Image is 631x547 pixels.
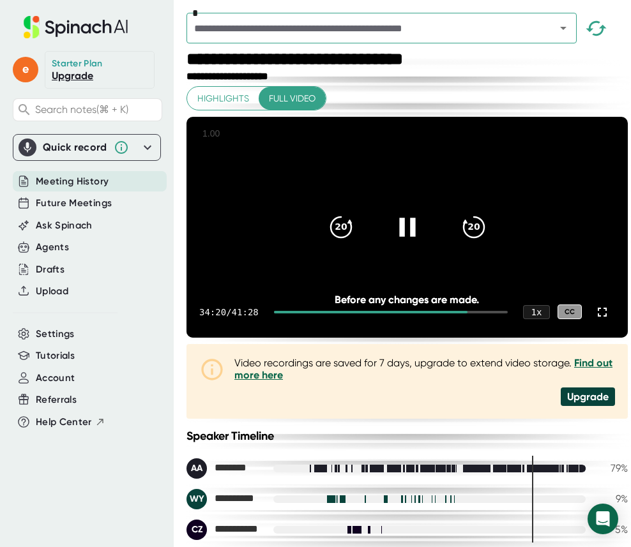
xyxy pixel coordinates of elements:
[186,458,207,479] div: AA
[36,240,69,255] button: Agents
[186,429,628,443] div: Speaker Timeline
[36,262,65,277] button: Drafts
[36,196,112,211] button: Future Meetings
[35,103,128,116] span: Search notes (⌘ + K)
[186,520,263,540] div: Corey Zhong
[234,357,612,381] a: Find out more here
[36,415,105,430] button: Help Center
[197,91,249,107] span: Highlights
[596,493,628,505] div: 9 %
[36,174,109,189] button: Meeting History
[523,305,550,319] div: 1 x
[588,504,618,534] div: Open Intercom Messenger
[186,489,263,509] div: Wang Yimin
[43,141,107,154] div: Quick record
[259,87,326,110] button: Full video
[19,135,155,160] div: Quick record
[36,393,77,407] button: Referrals
[558,304,582,319] div: CC
[36,327,75,341] button: Settings
[231,294,584,306] div: Before any changes are made.
[596,462,628,474] div: 79 %
[36,218,93,233] button: Ask Spinach
[269,91,315,107] span: Full video
[186,458,263,479] div: Ali Ajam
[13,57,38,82] span: e
[36,284,68,299] button: Upload
[187,87,259,110] button: Highlights
[52,58,103,70] div: Starter Plan
[186,489,207,509] div: WY
[186,520,207,540] div: CZ
[561,387,615,406] div: Upgrade
[52,70,93,82] a: Upgrade
[36,415,92,430] span: Help Center
[234,357,615,381] div: Video recordings are saved for 7 days, upgrade to extend video storage.
[36,371,75,386] button: Account
[554,19,572,37] button: Open
[36,348,75,363] button: Tutorials
[199,307,259,317] div: 34:20 / 41:28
